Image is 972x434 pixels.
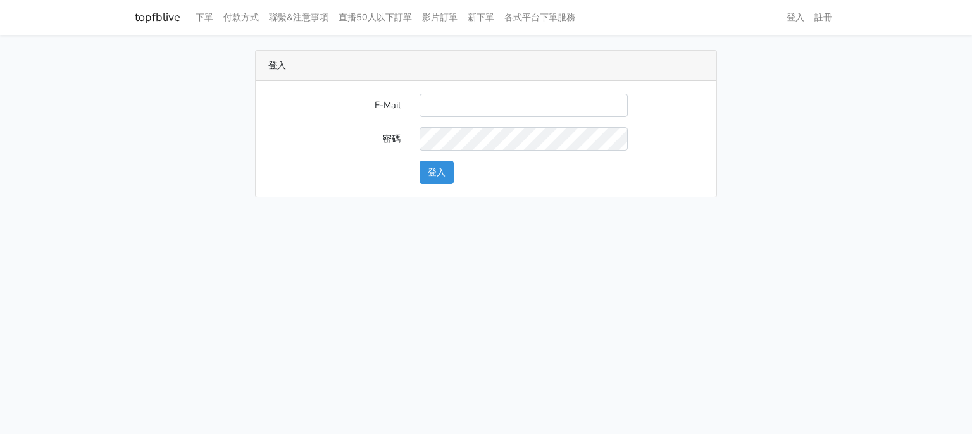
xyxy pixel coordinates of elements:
a: 付款方式 [218,5,264,30]
label: 密碼 [259,127,410,151]
a: topfblive [135,5,180,30]
a: 影片訂單 [417,5,463,30]
label: E-Mail [259,94,410,117]
a: 登入 [782,5,809,30]
a: 新下單 [463,5,499,30]
a: 直播50人以下訂單 [333,5,417,30]
a: 各式平台下單服務 [499,5,580,30]
a: 聯繫&注意事項 [264,5,333,30]
button: 登入 [420,161,454,184]
a: 註冊 [809,5,837,30]
a: 下單 [190,5,218,30]
div: 登入 [256,51,716,81]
